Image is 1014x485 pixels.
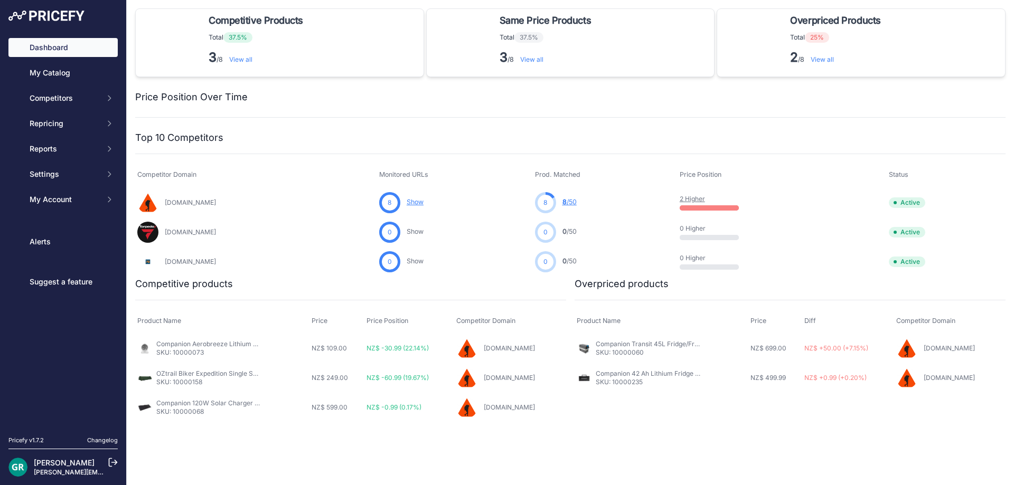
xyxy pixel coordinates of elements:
[165,228,216,236] a: [DOMAIN_NAME]
[596,340,712,348] a: Companion Transit 45L Fridge/Freezer
[223,32,252,43] span: 37.5%
[924,344,975,352] a: [DOMAIN_NAME]
[30,194,99,205] span: My Account
[562,227,567,235] span: 0
[30,93,99,103] span: Competitors
[312,403,348,411] span: NZ$ 599.00
[750,374,786,382] span: NZ$ 499.99
[30,118,99,129] span: Repricing
[8,165,118,184] button: Settings
[924,374,975,382] a: [DOMAIN_NAME]
[889,197,925,208] span: Active
[484,344,535,352] a: [DOMAIN_NAME]
[484,403,535,411] a: [DOMAIN_NAME]
[790,13,880,28] span: Overpriced Products
[790,32,885,43] p: Total
[379,170,428,178] span: Monitored URLs
[8,38,118,57] a: Dashboard
[34,468,196,476] a: [PERSON_NAME][EMAIL_ADDRESS][DOMAIN_NAME]
[388,257,392,267] span: 0
[8,232,118,251] a: Alerts
[790,49,885,66] p: /8
[34,458,95,467] a: [PERSON_NAME]
[8,89,118,108] button: Competitors
[209,50,217,65] strong: 3
[520,55,543,63] a: View all
[407,257,424,265] a: Show
[896,317,955,325] span: Competitor Domain
[388,227,392,237] span: 0
[156,407,262,416] p: SKU: 10000068
[889,256,925,267] span: Active
[750,317,766,325] span: Price
[312,374,348,382] span: NZ$ 249.00
[137,170,196,178] span: Competitor Domain
[484,374,535,382] a: [DOMAIN_NAME]
[680,254,747,262] p: 0 Higher
[804,374,867,382] span: NZ$ +0.99 (+0.20%)
[750,344,786,352] span: NZ$ 699.00
[367,344,429,352] span: NZ$ -30.99 (22.14%)
[8,63,118,82] a: My Catalog
[156,399,324,407] a: Companion 120W Solar Charger with Controller & Stand
[388,198,391,207] span: 8
[543,198,547,207] span: 8
[229,55,252,63] a: View all
[596,378,701,386] p: SKU: 10000235
[312,317,327,325] span: Price
[562,257,577,265] a: 0/50
[165,198,216,206] a: [DOMAIN_NAME]
[500,49,595,66] p: /8
[596,348,701,357] p: SKU: 10000060
[407,227,424,235] a: Show
[156,369,266,377] a: OZtrail Biker Expedition Single Swag
[8,114,118,133] button: Repricing
[8,436,44,445] div: Pricefy v1.7.2
[562,257,567,265] span: 0
[500,32,595,43] p: Total
[456,317,515,325] span: Competitor Domain
[804,344,868,352] span: NZ$ +50.00 (+7.15%)
[514,32,543,43] span: 37.5%
[8,11,84,21] img: Pricefy Logo
[209,32,307,43] p: Total
[543,227,548,237] span: 0
[680,170,721,178] span: Price Position
[562,198,577,206] a: 8/50
[367,374,429,382] span: NZ$ -60.99 (19.67%)
[137,317,181,325] span: Product Name
[562,227,577,235] a: 0/50
[312,344,347,352] span: NZ$ 109.00
[209,13,303,28] span: Competitive Products
[535,170,580,178] span: Prod. Matched
[367,317,408,325] span: Price Position
[8,139,118,158] button: Reports
[367,403,421,411] span: NZ$ -0.99 (0.17%)
[8,190,118,209] button: My Account
[596,369,717,377] a: Companion 42 Ah Lithium Fridge Battery
[575,277,669,291] h2: Overpriced products
[562,198,567,206] span: 8
[889,227,925,237] span: Active
[8,272,118,291] a: Suggest a feature
[577,317,621,325] span: Product Name
[8,38,118,423] nav: Sidebar
[87,436,118,444] a: Changelog
[156,340,311,348] a: Companion Aerobreeze Lithium Portable Fan 25 cm
[156,348,262,357] p: SKU: 10000073
[30,144,99,154] span: Reports
[407,198,424,206] a: Show
[500,50,508,65] strong: 3
[165,258,216,265] a: [DOMAIN_NAME]
[30,169,99,179] span: Settings
[543,257,548,267] span: 0
[156,378,262,386] p: SKU: 10000158
[889,170,908,178] span: Status
[135,130,223,145] h2: Top 10 Competitors
[804,317,816,325] span: Diff
[680,195,705,203] a: 2 Higher
[680,224,747,233] p: 0 Higher
[135,277,233,291] h2: Competitive products
[135,90,248,104] h2: Price Position Over Time
[811,55,834,63] a: View all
